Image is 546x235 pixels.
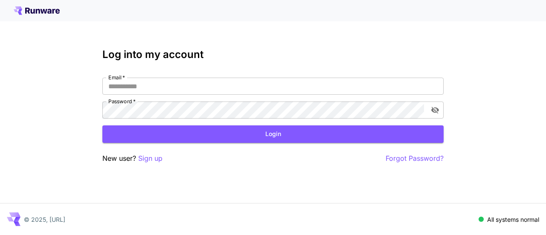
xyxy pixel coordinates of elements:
[102,153,163,164] p: New user?
[386,153,444,164] button: Forgot Password?
[24,215,65,224] p: © 2025, [URL]
[108,98,136,105] label: Password
[102,49,444,61] h3: Log into my account
[427,102,443,118] button: toggle password visibility
[487,215,539,224] p: All systems normal
[108,74,125,81] label: Email
[102,125,444,143] button: Login
[138,153,163,164] button: Sign up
